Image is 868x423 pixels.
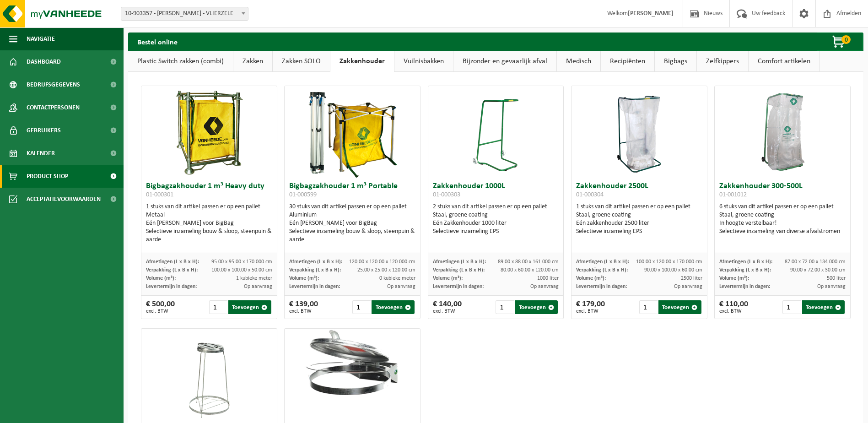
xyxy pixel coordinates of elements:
[841,35,851,44] span: 0
[453,51,556,72] a: Bijzonder en gevaarlijk afval
[27,27,55,50] span: Navigatie
[146,259,199,265] span: Afmetingen (L x B x H):
[128,33,187,50] h2: Bestel online
[289,211,415,219] div: Aluminium
[228,300,271,314] button: Toevoegen
[289,228,415,244] div: Selectieve inzameling bouw & sloop, steenpuin & aarde
[289,182,415,201] h3: Bigbagzakhouder 1 m³ Portable
[639,300,658,314] input: 1
[330,51,394,72] a: Zakkenhouder
[233,51,272,72] a: Zakken
[719,284,770,289] span: Levertermijn in dagen:
[576,259,629,265] span: Afmetingen (L x B x H):
[146,300,175,314] div: € 500,00
[674,284,702,289] span: Op aanvraag
[289,300,318,314] div: € 139,00
[121,7,248,21] span: 10-903357 - MALMAR HANDEL - VLIERZELE
[121,7,248,20] span: 10-903357 - MALMAR HANDEL - VLIERZELE
[146,276,176,281] span: Volume (m³):
[289,276,319,281] span: Volume (m³):
[387,284,415,289] span: Op aanvraag
[433,191,460,198] span: 01-000303
[644,267,702,273] span: 90.00 x 100.00 x 60.00 cm
[372,300,414,314] button: Toevoegen
[433,309,462,314] span: excl. BTW
[163,86,255,178] img: 01-000301
[719,267,771,273] span: Verpakking (L x B x H):
[802,300,845,314] button: Toevoegen
[658,300,701,314] button: Toevoegen
[433,300,462,314] div: € 140,00
[289,259,342,265] span: Afmetingen (L x B x H):
[273,51,330,72] a: Zakken SOLO
[146,211,272,219] div: Metaal
[433,284,484,289] span: Levertermijn in dagen:
[27,165,68,188] span: Product Shop
[681,276,702,281] span: 2500 liter
[352,300,371,314] input: 1
[433,228,559,236] div: Selectieve inzameling EPS
[576,191,604,198] span: 01-000304
[289,309,318,314] span: excl. BTW
[236,276,272,281] span: 1 kubieke meter
[289,284,340,289] span: Levertermijn in dagen:
[433,259,486,265] span: Afmetingen (L x B x H):
[146,191,173,198] span: 01-000301
[719,228,846,236] div: Selectieve inzameling van diverse afvalstromen
[27,142,55,165] span: Kalender
[349,259,415,265] span: 120.00 x 120.00 x 120.000 cm
[433,219,559,228] div: Eén Zakkenhouder 1000 liter
[817,33,863,51] button: 0
[719,309,748,314] span: excl. BTW
[501,267,559,273] span: 80.00 x 60.00 x 120.00 cm
[719,182,846,201] h3: Zakkenhouder 300-500L
[737,86,828,178] img: 01-001012
[576,309,605,314] span: excl. BTW
[537,276,559,281] span: 1000 liter
[433,276,463,281] span: Volume (m³):
[636,259,702,265] span: 100.00 x 120.00 x 170.000 cm
[817,284,846,289] span: Op aanvraag
[146,219,272,228] div: Eén [PERSON_NAME] voor BigBag
[209,300,227,314] input: 1
[697,51,748,72] a: Zelfkippers
[576,182,702,201] h3: Zakkenhouder 2500L
[576,211,702,219] div: Staal, groene coating
[719,276,749,281] span: Volume (m³):
[146,284,197,289] span: Levertermijn in dagen:
[211,267,272,273] span: 100.00 x 100.00 x 50.00 cm
[749,51,819,72] a: Comfort artikelen
[379,276,415,281] span: 0 kubieke meter
[27,96,80,119] span: Contactpersonen
[576,267,628,273] span: Verpakking (L x B x H):
[146,182,272,201] h3: Bigbagzakhouder 1 m³ Heavy duty
[433,203,559,236] div: 2 stuks van dit artikel passen er op een pallet
[719,191,747,198] span: 01-001012
[601,51,654,72] a: Recipiënten
[576,300,605,314] div: € 179,00
[655,51,696,72] a: Bigbags
[576,228,702,236] div: Selectieve inzameling EPS
[719,211,846,219] div: Staal, groene coating
[719,203,846,236] div: 6 stuks van dit artikel passen er op een pallet
[719,219,846,228] div: In hoogte verstelbaar!
[146,228,272,244] div: Selectieve inzameling bouw & sloop, steenpuin & aarde
[27,73,80,96] span: Bedrijfsgegevens
[719,300,748,314] div: € 110,00
[289,203,415,244] div: 30 stuks van dit artikel passen er op een pallet
[128,51,233,72] a: Plastic Switch zakken (combi)
[515,300,558,314] button: Toevoegen
[27,188,101,211] span: Acceptatievoorwaarden
[827,276,846,281] span: 500 liter
[27,50,61,73] span: Dashboard
[186,329,232,420] img: 01-000306
[790,267,846,273] span: 90.00 x 72.00 x 30.00 cm
[576,219,702,228] div: Eén zakkenhouder 2500 liter
[719,259,772,265] span: Afmetingen (L x B x H):
[307,86,398,178] img: 01-000599
[576,276,606,281] span: Volume (m³):
[616,86,662,178] img: 01-000304
[628,10,674,17] strong: [PERSON_NAME]
[244,284,272,289] span: Op aanvraag
[211,259,272,265] span: 95.00 x 95.00 x 170.000 cm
